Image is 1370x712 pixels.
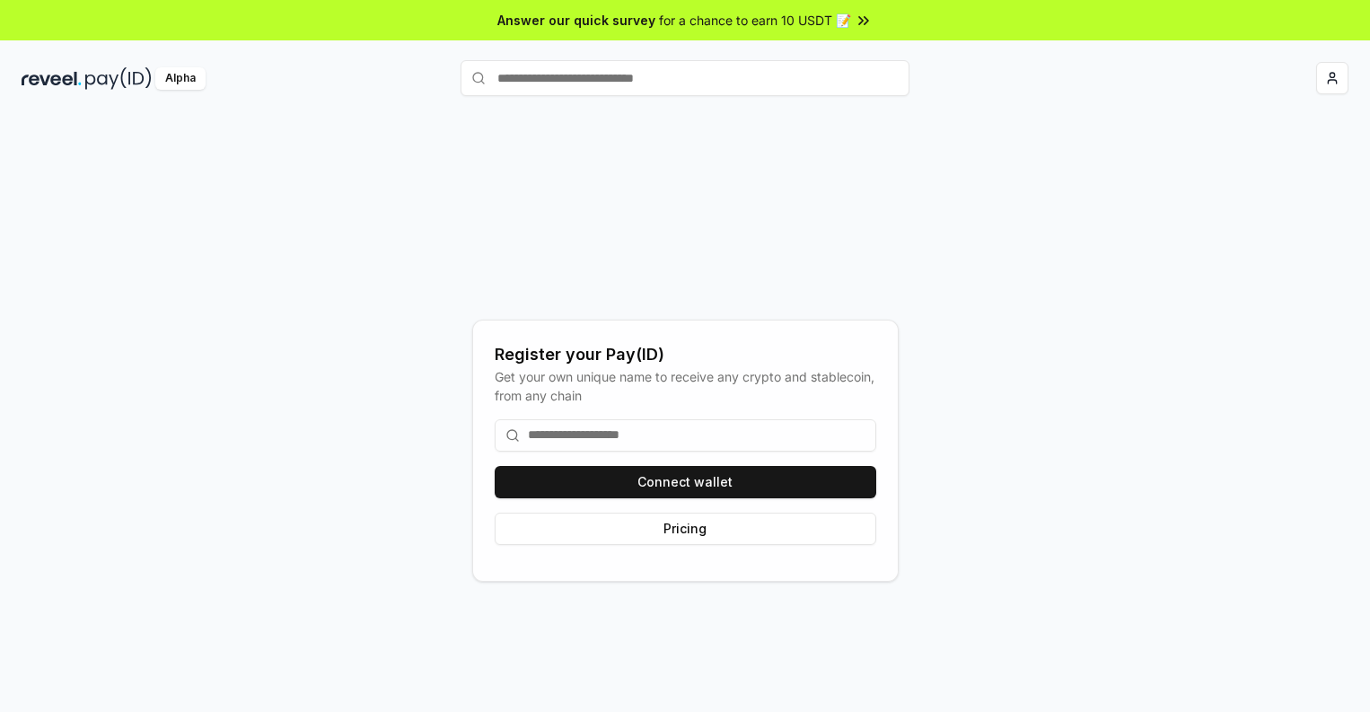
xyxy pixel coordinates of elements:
div: Alpha [155,67,206,90]
img: pay_id [85,67,152,90]
span: for a chance to earn 10 USDT 📝 [659,11,851,30]
button: Pricing [495,513,876,545]
span: Answer our quick survey [497,11,655,30]
img: reveel_dark [22,67,82,90]
div: Register your Pay(ID) [495,342,876,367]
div: Get your own unique name to receive any crypto and stablecoin, from any chain [495,367,876,405]
button: Connect wallet [495,466,876,498]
